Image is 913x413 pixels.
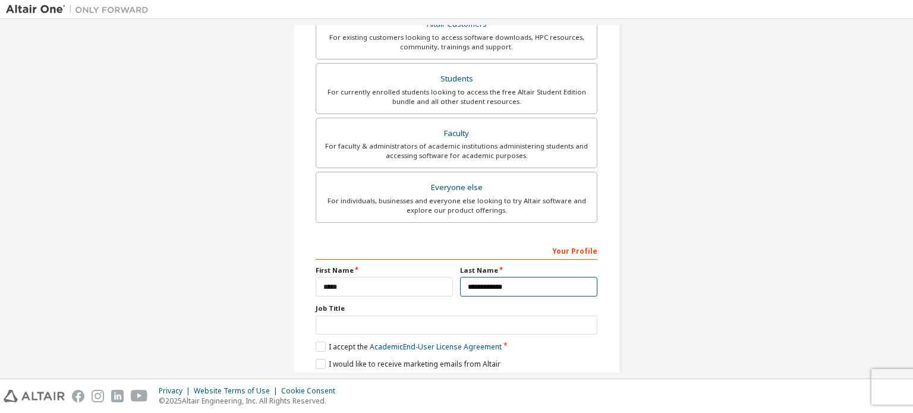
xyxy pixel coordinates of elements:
div: Cookie Consent [281,386,342,396]
label: First Name [316,266,453,275]
div: For currently enrolled students looking to access the free Altair Student Edition bundle and all ... [323,87,590,106]
div: For individuals, businesses and everyone else looking to try Altair software and explore our prod... [323,196,590,215]
img: facebook.svg [72,390,84,402]
img: instagram.svg [92,390,104,402]
img: linkedin.svg [111,390,124,402]
img: Altair One [6,4,155,15]
img: youtube.svg [131,390,148,402]
label: Last Name [460,266,597,275]
p: © 2025 Altair Engineering, Inc. All Rights Reserved. [159,396,342,406]
div: Your Profile [316,241,597,260]
label: I accept the [316,342,502,352]
a: Academic End-User License Agreement [370,342,502,352]
label: Job Title [316,304,597,313]
div: Everyone else [323,179,590,196]
div: Privacy [159,386,194,396]
div: Faculty [323,125,590,142]
img: altair_logo.svg [4,390,65,402]
div: Students [323,71,590,87]
label: I would like to receive marketing emails from Altair [316,359,500,369]
div: For existing customers looking to access software downloads, HPC resources, community, trainings ... [323,33,590,52]
div: For faculty & administrators of academic institutions administering students and accessing softwa... [323,141,590,160]
div: Website Terms of Use [194,386,281,396]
